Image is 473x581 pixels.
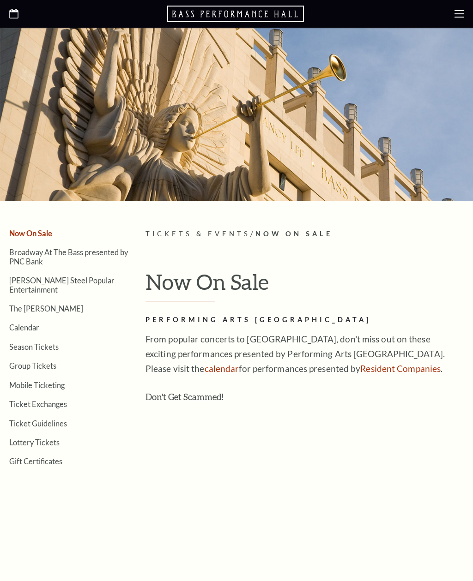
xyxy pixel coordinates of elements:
a: Group Tickets [9,361,56,370]
a: calendar [205,363,239,374]
p: / [146,228,464,240]
iframe: Don't get scammed! Buy your Bass Hall tickets directly from Bass Hall! [146,408,446,561]
a: Resident Companies [360,363,441,374]
a: Gift Certificates [9,457,62,466]
a: Lottery Tickets [9,438,60,447]
a: Ticket Guidelines [9,419,67,428]
a: Broadway At The Bass presented by PNC Bank [9,248,128,265]
a: Calendar [9,323,39,332]
a: Season Tickets [9,342,59,351]
a: [PERSON_NAME] Steel Popular Entertainment [9,276,115,293]
h3: Don't Get Scammed! [146,389,446,404]
a: Ticket Exchanges [9,400,67,408]
h2: Performing Arts [GEOGRAPHIC_DATA] [146,314,446,326]
a: Now On Sale [9,229,52,238]
h1: Now On Sale [146,270,464,301]
span: Tickets & Events [146,230,250,238]
p: From popular concerts to [GEOGRAPHIC_DATA], don't miss out on these exciting performances present... [146,332,446,376]
a: Mobile Ticketing [9,381,65,389]
span: Now On Sale [255,230,333,238]
a: The [PERSON_NAME] [9,304,83,313]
